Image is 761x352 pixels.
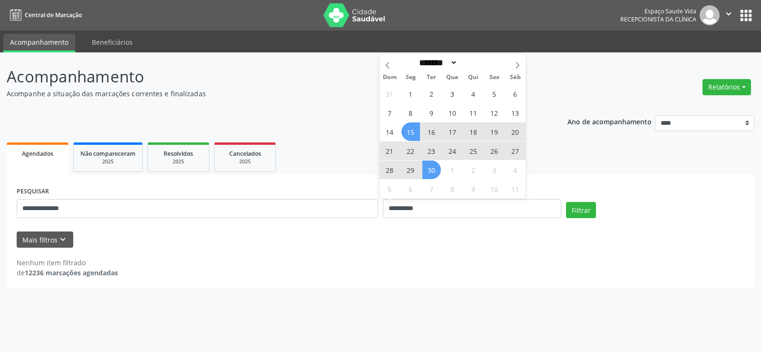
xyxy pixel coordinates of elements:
[17,268,118,278] div: de
[17,231,73,248] button: Mais filtroskeyboard_arrow_down
[442,74,463,80] span: Qua
[464,141,483,160] span: Setembro 25, 2025
[464,180,483,198] span: Outubro 9, 2025
[422,161,441,179] span: Setembro 30, 2025
[464,103,483,122] span: Setembro 11, 2025
[401,122,420,141] span: Setembro 15, 2025
[401,180,420,198] span: Outubro 6, 2025
[422,84,441,103] span: Setembro 2, 2025
[567,115,652,127] p: Ano de acompanhamento
[401,103,420,122] span: Setembro 8, 2025
[485,122,504,141] span: Setembro 19, 2025
[401,161,420,179] span: Setembro 29, 2025
[380,141,399,160] span: Setembro 21, 2025
[723,9,734,19] i: 
[463,74,484,80] span: Qui
[7,65,530,89] p: Acompanhamento
[17,184,49,199] label: PESQUISAR
[443,141,462,160] span: Setembro 24, 2025
[380,103,399,122] span: Setembro 7, 2025
[85,34,139,50] a: Beneficiários
[464,122,483,141] span: Setembro 18, 2025
[505,74,526,80] span: Sáb
[7,89,530,99] p: Acompanhe a situação das marcações correntes e finalizadas
[443,84,462,103] span: Setembro 3, 2025
[485,141,504,160] span: Setembro 26, 2025
[506,180,525,198] span: Outubro 11, 2025
[464,84,483,103] span: Setembro 4, 2025
[485,103,504,122] span: Setembro 12, 2025
[17,258,118,268] div: Nenhum item filtrado
[422,141,441,160] span: Setembro 23, 2025
[416,58,458,68] select: Month
[620,7,696,15] div: Espaço Saude Vida
[380,74,400,80] span: Dom
[7,7,82,23] a: Central de Marcação
[380,180,399,198] span: Outubro 5, 2025
[506,141,525,160] span: Setembro 27, 2025
[506,84,525,103] span: Setembro 6, 2025
[380,161,399,179] span: Setembro 28, 2025
[164,150,193,158] span: Resolvidos
[422,103,441,122] span: Setembro 9, 2025
[58,234,68,245] i: keyboard_arrow_down
[506,103,525,122] span: Setembro 13, 2025
[25,11,82,19] span: Central de Marcação
[484,74,505,80] span: Sex
[25,268,118,277] strong: 12236 marcações agendadas
[22,150,53,158] span: Agendados
[401,141,420,160] span: Setembro 22, 2025
[738,7,754,24] button: apps
[506,161,525,179] span: Outubro 4, 2025
[720,5,738,25] button: 
[422,180,441,198] span: Outubro 7, 2025
[443,122,462,141] span: Setembro 17, 2025
[566,202,596,218] button: Filtrar
[464,161,483,179] span: Outubro 2, 2025
[620,15,696,23] span: Recepcionista da clínica
[506,122,525,141] span: Setembro 20, 2025
[485,84,504,103] span: Setembro 5, 2025
[221,158,269,165] div: 2025
[155,158,202,165] div: 2025
[458,58,489,68] input: Year
[80,150,136,158] span: Não compareceram
[400,74,421,80] span: Seg
[702,79,751,95] button: Relatórios
[485,180,504,198] span: Outubro 10, 2025
[443,161,462,179] span: Outubro 1, 2025
[422,122,441,141] span: Setembro 16, 2025
[80,158,136,165] div: 2025
[485,161,504,179] span: Outubro 3, 2025
[700,5,720,25] img: img
[443,180,462,198] span: Outubro 8, 2025
[3,34,75,52] a: Acompanhamento
[443,103,462,122] span: Setembro 10, 2025
[380,122,399,141] span: Setembro 14, 2025
[229,150,261,158] span: Cancelados
[380,84,399,103] span: Agosto 31, 2025
[421,74,442,80] span: Ter
[401,84,420,103] span: Setembro 1, 2025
